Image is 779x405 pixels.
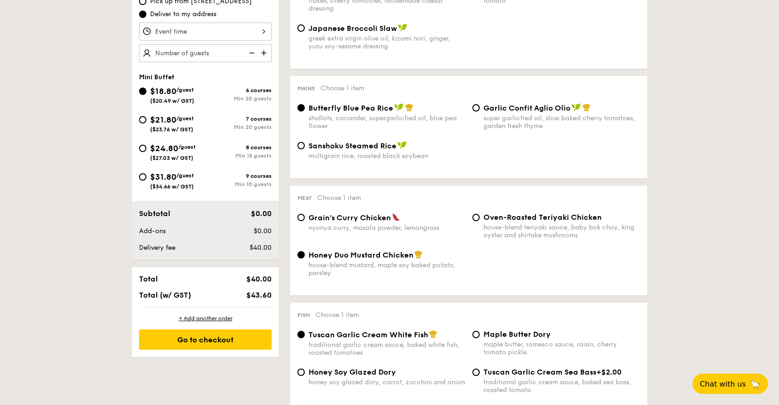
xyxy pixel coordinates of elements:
div: house-blend mustard, maple soy baked potato, parsley [308,261,465,277]
input: Tuscan Garlic Cream White Fishtraditional garlic cream sauce, baked white fish, roasted tomatoes [297,331,305,338]
div: multigrain rice, roasted black soybean [308,152,465,160]
span: /guest [176,172,194,179]
span: Total (w/ GST) [139,291,191,299]
input: Oven-Roasted Teriyaki Chickenhouse-blend teriyaki sauce, baby bok choy, king oyster and shiitake ... [472,214,480,221]
span: /guest [176,115,194,122]
span: Mains [297,85,315,92]
div: + Add another order [139,315,272,322]
input: Grain's Curry Chickennyonya curry, masala powder, lemongrass [297,214,305,221]
span: +$2.00 [596,368,622,376]
span: Garlic Confit Aglio Olio [483,104,570,112]
span: Total [139,275,158,283]
div: Min 15 guests [205,153,272,159]
div: 9 courses [205,173,272,179]
span: ($23.76 w/ GST) [150,126,193,133]
span: $40.00 [246,275,272,283]
span: ($34.66 w/ GST) [150,183,194,190]
span: $31.80 [150,172,176,182]
span: Subtotal [139,209,170,218]
span: Grain's Curry Chicken [308,213,391,222]
span: Choose 1 item [320,84,364,92]
input: $18.80/guest($20.49 w/ GST)6 coursesMin 20 guests [139,88,146,95]
input: Tuscan Garlic Cream Sea Bass+$2.00traditional garlic cream sauce, baked sea bass, roasted tomato [472,369,480,376]
span: 🦙 [750,379,761,389]
span: Oven-Roasted Teriyaki Chicken [483,213,602,222]
span: $0.00 [254,227,272,235]
img: icon-vegan.f8ff3823.svg [571,103,581,112]
div: nyonya curry, masala powder, lemongrass [308,224,465,232]
input: Honey Soy Glazed Doryhoney soy glazed dory, carrot, zucchini and onion [297,369,305,376]
span: Chat with us [700,380,746,388]
span: $24.80 [150,143,178,153]
input: Sanshoku Steamed Ricemultigrain rice, roasted black soybean [297,142,305,149]
span: Meat [297,195,312,201]
div: shallots, coriander, supergarlicfied oil, blue pea flower [308,114,465,130]
span: Maple Butter Dory [483,330,551,339]
img: icon-vegan.f8ff3823.svg [397,141,407,149]
input: Garlic Confit Aglio Oliosuper garlicfied oil, slow baked cherry tomatoes, garden fresh thyme [472,104,480,112]
img: icon-add.58712e84.svg [258,44,272,62]
div: house-blend teriyaki sauce, baby bok choy, king oyster and shiitake mushrooms [483,223,640,239]
div: 8 courses [205,144,272,151]
div: Min 20 guests [205,124,272,130]
div: 6 courses [205,87,272,94]
span: Tuscan Garlic Cream Sea Bass [483,368,596,376]
input: $21.80/guest($23.76 w/ GST)7 coursesMin 20 guests [139,116,146,123]
span: $43.60 [246,291,272,299]
img: icon-chef-hat.a58ddaea.svg [414,250,423,258]
span: Fish [297,312,310,318]
span: $40.00 [250,244,272,252]
span: Sanshoku Steamed Rice [308,141,396,150]
span: Mini Buffet [139,73,174,81]
img: icon-vegan.f8ff3823.svg [394,103,403,112]
div: Min 20 guests [205,95,272,102]
span: Tuscan Garlic Cream White Fish [308,330,428,339]
div: traditional garlic cream sauce, baked white fish, roasted tomatoes [308,341,465,357]
span: $21.80 [150,115,176,125]
span: Honey Soy Glazed Dory [308,368,396,376]
span: Choose 1 item [315,311,359,319]
img: icon-reduce.1d2dbef1.svg [244,44,258,62]
div: greek extra virgin olive oil, kizami nori, ginger, yuzu soy-sesame dressing [308,35,465,50]
img: icon-vegan.f8ff3823.svg [398,23,407,32]
span: Japanese Broccoli Slaw [308,24,397,33]
input: Deliver to my address [139,11,146,18]
span: Delivery fee [139,244,175,252]
div: traditional garlic cream sauce, baked sea bass, roasted tomato [483,378,640,394]
img: icon-chef-hat.a58ddaea.svg [405,103,413,112]
img: icon-spicy.37a8142b.svg [392,213,400,221]
div: 7 courses [205,116,272,122]
input: Maple Butter Dorymaple butter, romesco sauce, raisin, cherry tomato pickle [472,331,480,338]
span: Honey Duo Mustard Chicken [308,251,413,259]
div: Min 10 guests [205,181,272,188]
span: $0.00 [251,209,272,218]
input: $24.80/guest($27.03 w/ GST)8 coursesMin 15 guests [139,145,146,152]
img: icon-chef-hat.a58ddaea.svg [582,103,591,112]
input: Number of guests [139,44,272,62]
div: maple butter, romesco sauce, raisin, cherry tomato pickle [483,340,640,356]
div: honey soy glazed dory, carrot, zucchini and onion [308,378,465,386]
div: super garlicfied oil, slow baked cherry tomatoes, garden fresh thyme [483,114,640,130]
span: Add-ons [139,227,166,235]
input: Event time [139,23,272,41]
div: Go to checkout [139,329,272,350]
span: /guest [176,87,194,93]
span: /guest [178,144,196,150]
span: Choose 1 item [317,194,361,202]
img: icon-chef-hat.a58ddaea.svg [429,330,437,338]
input: Honey Duo Mustard Chickenhouse-blend mustard, maple soy baked potato, parsley [297,251,305,258]
span: Butterfly Blue Pea Rice [308,104,393,112]
input: $31.80/guest($34.66 w/ GST)9 coursesMin 10 guests [139,173,146,181]
span: ($27.03 w/ GST) [150,155,193,161]
span: ($20.49 w/ GST) [150,98,194,104]
span: $18.80 [150,86,176,96]
input: Butterfly Blue Pea Riceshallots, coriander, supergarlicfied oil, blue pea flower [297,104,305,112]
input: Japanese Broccoli Slawgreek extra virgin olive oil, kizami nori, ginger, yuzu soy-sesame dressing [297,24,305,32]
button: Chat with us🦙 [692,374,768,394]
span: Deliver to my address [150,10,216,19]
